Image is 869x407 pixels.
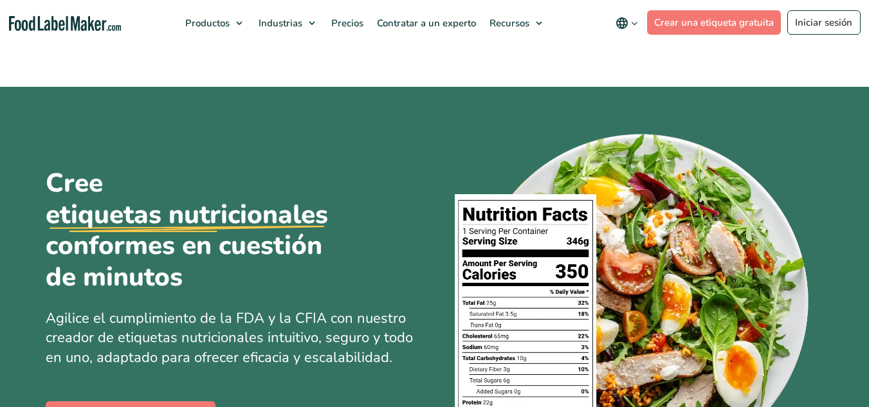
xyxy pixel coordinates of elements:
[373,17,477,30] span: Contratar a un experto
[255,17,304,30] span: Industrias
[647,10,782,35] a: Crear una etiqueta gratuita
[327,17,365,30] span: Precios
[181,17,231,30] span: Productos
[486,17,531,30] span: Recursos
[46,309,413,368] span: Agilice el cumplimiento de la FDA y la CFIA con nuestro creador de etiquetas nutricionales intuit...
[46,199,328,231] u: etiquetas nutricionales
[46,168,354,293] h1: Cree conformes en cuestión de minutos
[787,10,861,35] a: Iniciar sesión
